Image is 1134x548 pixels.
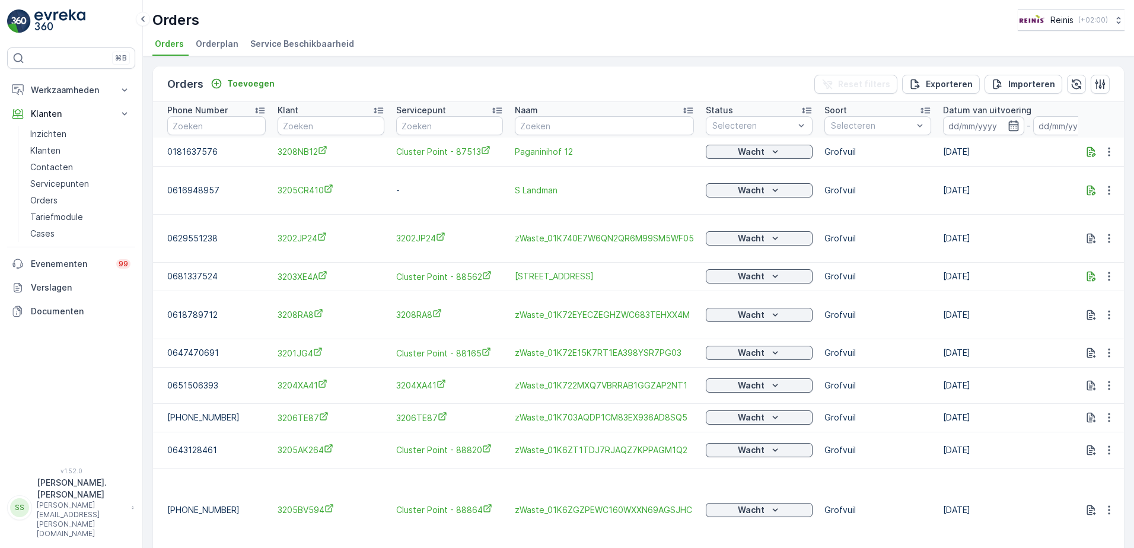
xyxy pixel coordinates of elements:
[937,291,1120,339] td: [DATE]
[30,145,60,157] p: Klanten
[738,504,765,516] p: Wacht
[712,120,794,132] p: Selecteren
[278,308,384,321] span: 3208RA8
[706,269,813,283] button: Wacht
[937,339,1120,367] td: [DATE]
[706,183,813,197] button: Wacht
[26,192,135,209] a: Orders
[515,116,694,135] input: Zoeken
[515,232,694,244] a: zWaste_01K740E7W6QN2QR6M99SM5WF05
[278,184,384,196] a: 3205CR410
[706,443,813,457] button: Wacht
[943,104,1031,116] p: Datum van uitvoering
[515,104,538,116] p: Naam
[1018,14,1046,27] img: Reinis-Logo-Vrijstaand_Tekengebied-1-copy2_aBO4n7j.png
[838,78,890,90] p: Reset filters
[7,276,135,300] a: Verslagen
[824,146,931,158] p: Grofvuil
[396,308,503,321] a: 3208RA8
[167,504,266,516] p: [PHONE_NUMBER]
[824,380,931,391] p: Grofvuil
[278,444,384,456] a: 3205AK264
[31,305,130,317] p: Documenten
[814,75,897,94] button: Reset filters
[167,184,266,196] p: 0616948957
[278,412,384,424] span: 3206TE87
[167,380,266,391] p: 0651506393
[7,9,31,33] img: logo
[738,412,765,423] p: Wacht
[115,53,127,63] p: ⌘B
[396,504,503,516] a: Cluster Point - 88864
[278,104,298,116] p: Klant
[515,444,694,456] a: zWaste_01K6ZT1TDJ7RJAQZ7KPPAGM1Q2
[706,346,813,360] button: Wacht
[278,347,384,359] a: 3201JG4
[926,78,973,90] p: Exporteren
[515,412,694,423] a: zWaste_01K703AQDP1CM83EX936AD8SQ5
[30,128,66,140] p: Inzichten
[396,347,503,359] a: Cluster Point - 88165
[278,504,384,516] a: 3205BV594
[26,225,135,242] a: Cases
[824,104,847,116] p: Soort
[167,412,266,423] p: [PHONE_NUMBER]
[167,76,203,93] p: Orders
[937,214,1120,262] td: [DATE]
[824,309,931,321] p: Grofvuil
[396,444,503,456] span: Cluster Point - 88820
[278,232,384,244] span: 3202JP24
[31,282,130,294] p: Verslagen
[30,161,73,173] p: Contacten
[167,146,266,158] p: 0181637576
[30,211,83,223] p: Tariefmodule
[738,309,765,321] p: Wacht
[738,270,765,282] p: Wacht
[396,184,503,196] p: -
[706,410,813,425] button: Wacht
[7,300,135,323] a: Documenten
[1018,9,1125,31] button: Reinis(+02:00)
[26,142,135,159] a: Klanten
[943,116,1024,135] input: dd/mm/yyyy
[37,477,126,501] p: [PERSON_NAME].[PERSON_NAME]
[250,38,354,50] span: Service Beschikbaarheid
[396,412,503,424] a: 3206TE87
[738,444,765,456] p: Wacht
[196,38,238,50] span: Orderplan
[10,498,29,517] div: SS
[119,259,128,269] p: 99
[738,184,765,196] p: Wacht
[515,309,694,321] a: zWaste_01K72EYECZEGHZWC683TEHXX4M
[515,146,694,158] span: Paganinihof 12
[278,145,384,158] a: 3208NB12
[31,258,109,270] p: Evenementen
[706,104,733,116] p: Status
[30,178,89,190] p: Servicepunten
[1078,15,1108,25] p: ( +02:00 )
[7,252,135,276] a: Evenementen99
[706,503,813,517] button: Wacht
[278,270,384,283] span: 3203XE4A
[738,347,765,359] p: Wacht
[515,504,694,516] a: zWaste_01K6ZGZPEWC160WXXN69AGSJHC
[278,116,384,135] input: Zoeken
[26,209,135,225] a: Tariefmodule
[738,146,765,158] p: Wacht
[396,104,446,116] p: Servicepunt
[902,75,980,94] button: Exporteren
[396,232,503,244] a: 3202JP24
[937,166,1120,214] td: [DATE]
[824,270,931,282] p: Grofvuil
[515,347,694,359] a: zWaste_01K72E15K7RT1EA398YSR7PG03
[706,145,813,159] button: Wacht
